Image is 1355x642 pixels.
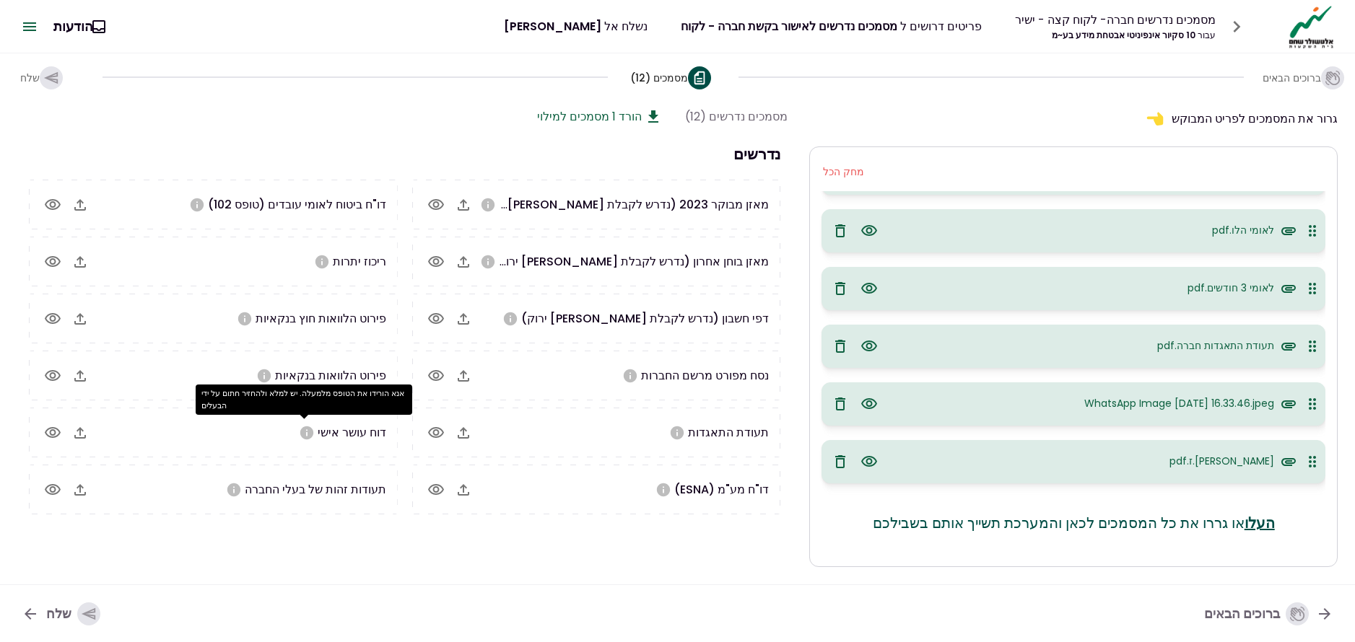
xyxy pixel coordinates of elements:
span: מאזן מבוקר 2023 (נדרש לקבלת [PERSON_NAME] ירוק) [479,196,769,213]
p: או גררו את כל המסמכים לכאן והמערכת תשייך אותם בשבילכם [822,512,1325,534]
span: שי ת.ז.pdf [1169,454,1274,469]
button: שלח [9,55,80,101]
span: מאזן בוחן אחרון (נדרש לקבלת [PERSON_NAME] ירוק) [492,253,769,270]
button: הודעות [42,8,125,45]
span: תעודת התאגדות חברה.pdf [1157,338,1274,353]
span: [PERSON_NAME] [504,18,601,35]
span: ברוכים הבאים [1263,71,1321,85]
div: שלח [46,602,100,625]
span: דוח עושר אישי [318,424,386,441]
svg: אנא העלו מאזן מבוקר לשנה 2023 [480,197,496,213]
span: פירוט הלוואות בנקאיות [275,367,386,384]
span: נסח מפורט מרשם החברות [641,367,769,384]
svg: אנא העלו טופס 102 משנת 2023 ועד היום [189,197,205,213]
span: מסמכים נדרשים לאישור בקשת חברה - לקוח [681,18,897,35]
span: דו"ח ביטוח לאומי עובדים (טופס 102) [208,196,386,213]
button: מסמכים (12) [630,55,717,101]
svg: אנא הורידו את הטופס מלמעלה. יש למלא ולהחזיר חתום על ידי הבעלים [299,425,315,441]
svg: אנא העלו דפי חשבון ל3 חודשים האחרונים לכל החשבונות בנק [502,311,518,327]
svg: אנא העלו צילום תעודת זהות של כל בעלי מניות החברה (לת.ז. ביומטרית יש להעלות 2 צדדים) [226,482,242,498]
span: דו"ח מע"מ (ESNA) [674,481,769,498]
svg: אנא העלו פרוט הלוואות מהבנקים [256,368,272,384]
div: מסמכים נדרשים (12) [685,107,788,126]
span: פירוט הלוואות חוץ בנקאיות [256,310,386,327]
span: לאומי הלו.pdf [1212,223,1274,238]
div: נשלח אל [504,17,648,35]
button: הורד 1 מסמכים למילוי [537,107,662,126]
div: אנא הורידו את הטופס מלמעלה. יש למלא ולהחזיר חתום על ידי הבעלים [196,384,412,415]
span: ריכוז יתרות [333,253,386,270]
svg: אנא העלו נסח חברה מפורט כולל שעבודים [622,368,638,384]
button: מחק הכל [816,159,871,185]
button: ברוכים הבאים [1266,55,1346,101]
svg: אנא העלו דו"ח מע"מ (ESNA) משנת 2023 ועד היום [655,482,671,498]
span: תעודות זהות של בעלי החברה [245,481,386,498]
div: גרור את המסמכים לפריט המבוקש [809,107,1338,129]
svg: במידה ונערכת הנהלת חשבונות כפולה בלבד [480,254,496,270]
img: Logo [1285,4,1338,49]
span: מסמכים (12) [630,71,688,85]
div: מסמכים נדרשים חברה- לקוח קצה - ישיר [1015,11,1216,29]
svg: אנא העלו פרוט הלוואות חוץ בנקאיות של החברה [237,311,253,327]
div: 10 סקיור אינפיניטי אבטחת מידע בע~מ [1015,29,1216,42]
svg: אנא העלו ריכוז יתרות עדכני בבנקים, בחברות אשראי חוץ בנקאיות ובחברות כרטיסי אשראי [314,254,330,270]
button: ברוכים הבאים [1193,595,1345,633]
span: תעודת התאגדות [688,424,769,441]
div: ברוכים הבאים [1204,602,1309,625]
span: דפי חשבון (נדרש לקבלת [PERSON_NAME] ירוק) [521,310,769,327]
h3: נדרשים [22,143,788,165]
span: WhatsApp Image 2025-08-06 at 16.33.46.jpeg [1084,396,1274,411]
span: לאומי 3 חודשים.pdf [1188,281,1274,296]
svg: אנא העלו תעודת התאגדות של החברה [669,425,685,441]
span: שלח [20,71,40,85]
button: שלח [10,595,112,633]
div: פריטים דרושים ל [681,17,982,35]
button: העלו [1245,512,1275,534]
span: עבור [1198,29,1216,41]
